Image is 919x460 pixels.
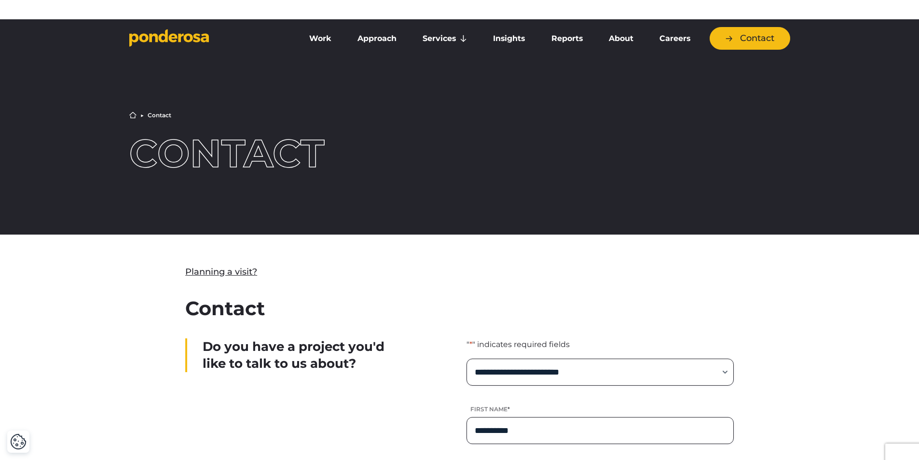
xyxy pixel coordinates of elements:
[466,338,733,351] p: " " indicates required fields
[148,112,171,118] li: Contact
[540,28,594,49] a: Reports
[10,433,27,450] img: Revisit consent button
[346,28,408,49] a: Approach
[129,112,137,119] a: Home
[185,338,396,372] div: Do you have a project you'd like to talk to us about?
[140,112,144,118] li: ▶︎
[648,28,701,49] a: Careers
[10,433,27,450] button: Cookie Settings
[466,405,733,413] label: First name
[482,28,536,49] a: Insights
[710,27,790,50] a: Contact
[185,265,257,279] a: Planning a visit?
[185,294,734,323] h2: Contact
[598,28,645,49] a: About
[129,134,396,173] h1: Contact
[298,28,343,49] a: Work
[411,28,478,49] a: Services
[129,29,284,48] a: Go to homepage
